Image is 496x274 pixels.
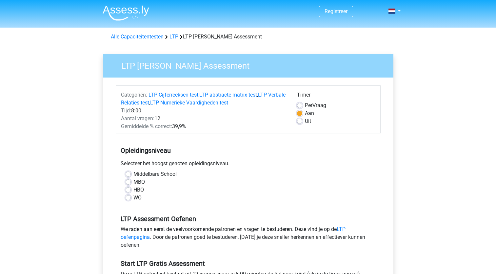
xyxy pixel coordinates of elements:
label: Middelbare School [133,170,177,178]
span: Categoriën: [121,92,147,98]
label: Aan [305,109,314,117]
span: Aantal vragen: [121,115,154,122]
span: Per [305,102,312,108]
h5: Start LTP Gratis Assessment [121,260,376,267]
div: 39,9% [116,123,292,130]
label: HBO [133,186,144,194]
label: MBO [133,178,145,186]
a: Alle Capaciteitentesten [111,34,164,40]
span: Tijd: [121,107,131,114]
h5: Opleidingsniveau [121,144,376,157]
span: Gemiddelde % correct: [121,123,172,129]
label: WO [133,194,142,202]
a: LTP [169,34,178,40]
div: 12 [116,115,292,123]
img: Assessly [103,5,149,21]
div: We raden aan eerst de veelvoorkomende patronen en vragen te bestuderen. Deze vind je op de . Door... [116,225,381,252]
a: Registreer [325,8,347,14]
a: LTP Cijferreeksen test [149,92,198,98]
label: Uit [305,117,311,125]
a: LTP Numerieke Vaardigheden test [150,100,228,106]
h3: LTP [PERSON_NAME] Assessment [113,58,388,71]
div: Timer [297,91,375,102]
h5: LTP Assessment Oefenen [121,215,376,223]
a: LTP abstracte matrix test [199,92,257,98]
div: LTP [PERSON_NAME] Assessment [108,33,388,41]
div: 8:00 [116,107,292,115]
div: , , , [116,91,292,107]
label: Vraag [305,102,326,109]
div: Selecteer het hoogst genoten opleidingsniveau. [116,160,381,170]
